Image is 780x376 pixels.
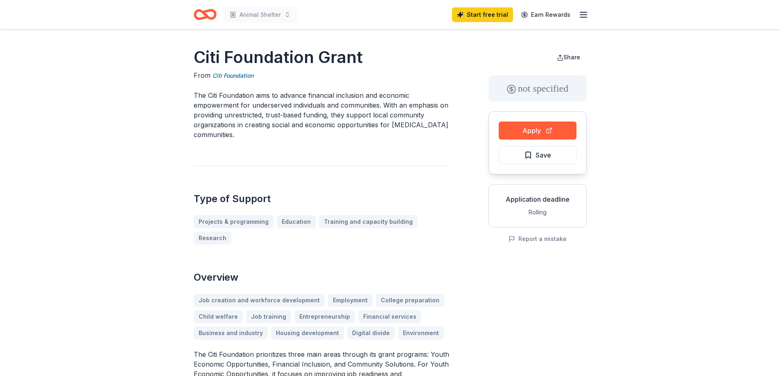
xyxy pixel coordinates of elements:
a: Home [194,5,217,24]
div: From [194,70,449,81]
span: Animal Shelter [240,10,281,20]
h2: Overview [194,271,449,284]
span: Share [563,54,580,61]
button: Apply [499,122,577,140]
a: Training and capacity building [319,215,418,228]
p: The Citi Foundation aims to advance financial inclusion and economic empowerment for underserved ... [194,90,449,140]
h1: Citi Foundation Grant [194,46,449,69]
a: Research [194,232,231,245]
button: Share [550,49,587,65]
a: Earn Rewards [516,7,575,22]
div: Application deadline [495,194,580,204]
div: not specified [488,75,587,101]
a: Citi Foundation [213,71,253,81]
button: Save [499,146,577,164]
button: Report a mistake [509,234,567,244]
h2: Type of Support [194,192,449,205]
a: Start free trial [452,7,513,22]
button: Animal Shelter [223,7,297,23]
a: Education [277,215,316,228]
div: Rolling [495,207,580,217]
a: Projects & programming [194,215,274,228]
span: Save [536,150,551,160]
